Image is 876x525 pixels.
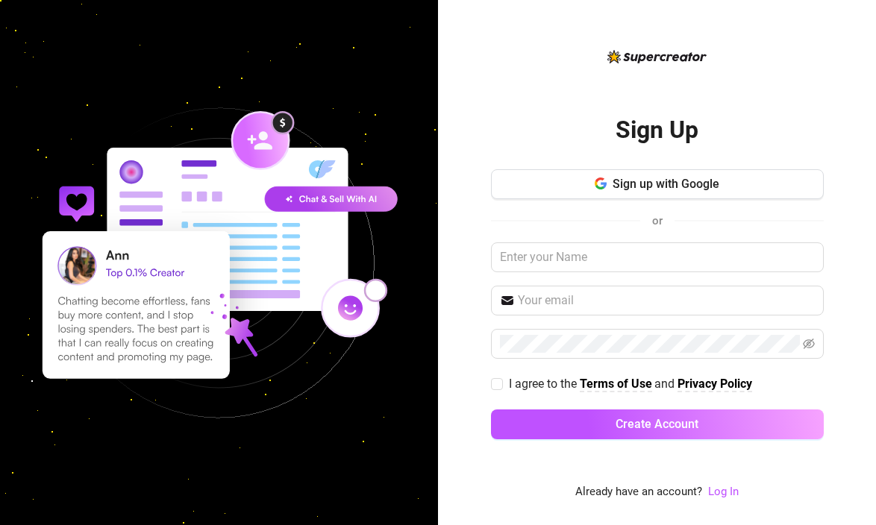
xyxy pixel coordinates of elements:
[580,377,652,392] a: Terms of Use
[652,214,663,227] span: or
[607,50,707,63] img: logo-BBDzfeDw.svg
[491,169,824,199] button: Sign up with Google
[575,483,702,501] span: Already have an account?
[509,377,580,391] span: I agree to the
[518,292,815,309] input: Your email
[678,377,752,392] a: Privacy Policy
[708,485,739,498] a: Log In
[708,483,739,501] a: Log In
[491,242,824,272] input: Enter your Name
[580,377,652,391] strong: Terms of Use
[613,177,719,191] span: Sign up with Google
[803,338,815,350] span: eye-invisible
[616,417,698,431] span: Create Account
[616,115,698,145] h2: Sign Up
[678,377,752,391] strong: Privacy Policy
[491,409,824,439] button: Create Account
[654,377,678,391] span: and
